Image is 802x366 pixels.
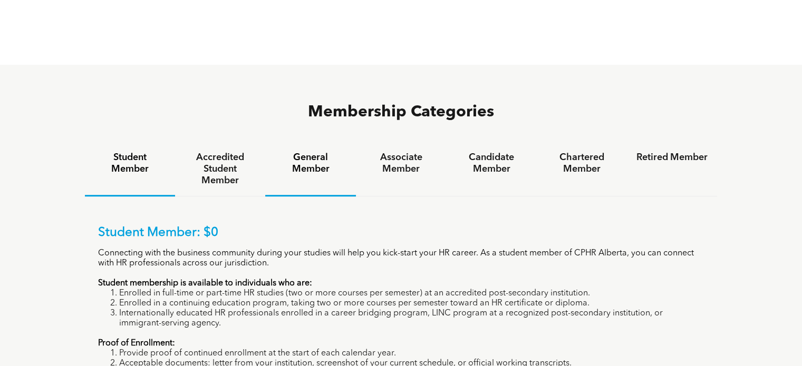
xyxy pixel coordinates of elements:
[636,152,708,163] h4: Retired Member
[98,339,175,348] strong: Proof of Enrollment:
[119,289,704,299] li: Enrolled in full-time or part-time HR studies (two or more courses per semester) at an accredited...
[275,152,346,175] h4: General Member
[98,249,704,269] p: Connecting with the business community during your studies will help you kick-start your HR caree...
[119,349,704,359] li: Provide proof of continued enrollment at the start of each calendar year.
[98,279,312,288] strong: Student membership is available to individuals who are:
[185,152,256,186] h4: Accredited Student Member
[308,104,494,120] span: Membership Categories
[98,225,704,241] p: Student Member: $0
[119,309,704,329] li: Internationally educated HR professionals enrolled in a career bridging program, LINC program at ...
[119,299,704,309] li: Enrolled in a continuing education program, taking two or more courses per semester toward an HR ...
[546,152,617,175] h4: Chartered Member
[456,152,527,175] h4: Candidate Member
[94,152,166,175] h4: Student Member
[365,152,437,175] h4: Associate Member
